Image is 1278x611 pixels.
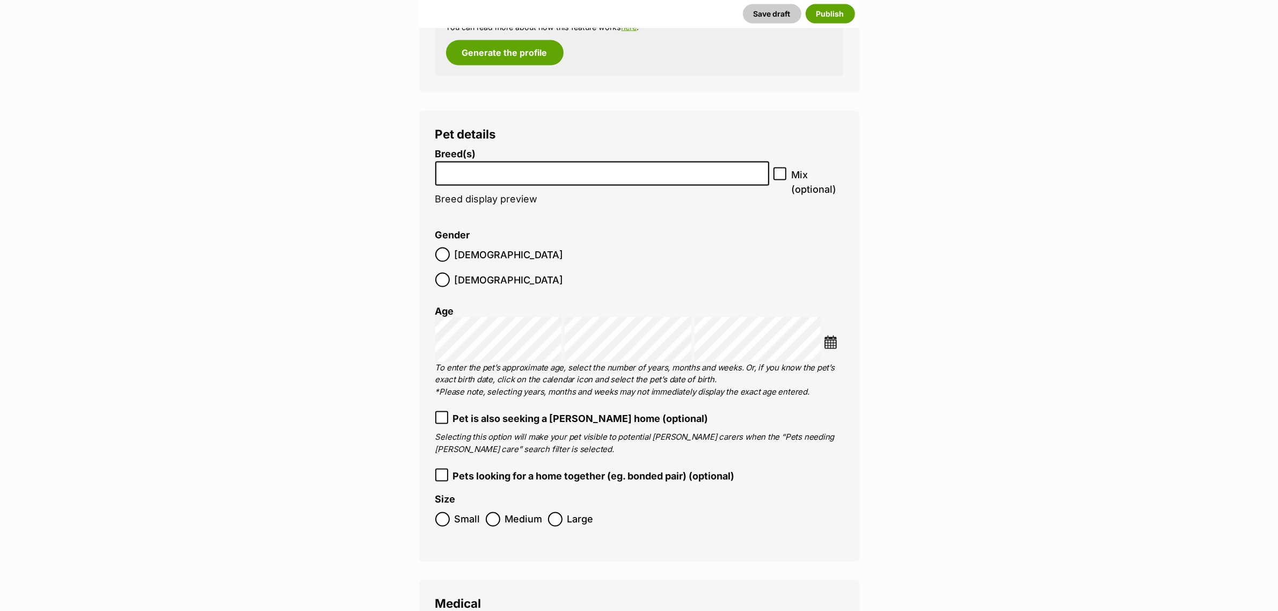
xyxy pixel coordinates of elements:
span: Medium [505,512,543,527]
span: [DEMOGRAPHIC_DATA] [455,273,564,287]
span: Medical [435,596,481,610]
button: Publish [806,4,855,23]
span: Mix (optional) [791,168,843,197]
span: Pets looking for a home together (eg. bonded pair) (optional) [453,469,735,483]
button: Generate the profile [446,40,564,65]
p: Selecting this option will make your pet visible to potential [PERSON_NAME] carers when the “Pets... [435,431,843,455]
span: Large [567,512,594,527]
img: ... [824,336,837,349]
span: Pet is also seeking a [PERSON_NAME] home (optional) [453,411,709,426]
li: Breed display preview [435,149,769,216]
p: To enter the pet’s approximate age, select the number of years, months and weeks. Or, if you know... [435,362,843,398]
a: here [622,23,637,32]
span: [DEMOGRAPHIC_DATA] [455,248,564,262]
button: Save draft [743,4,801,23]
label: Gender [435,230,470,241]
span: Small [455,512,480,527]
label: Size [435,494,456,505]
span: Pet details [435,127,496,141]
label: Breed(s) [435,149,769,160]
label: Age [435,305,454,317]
